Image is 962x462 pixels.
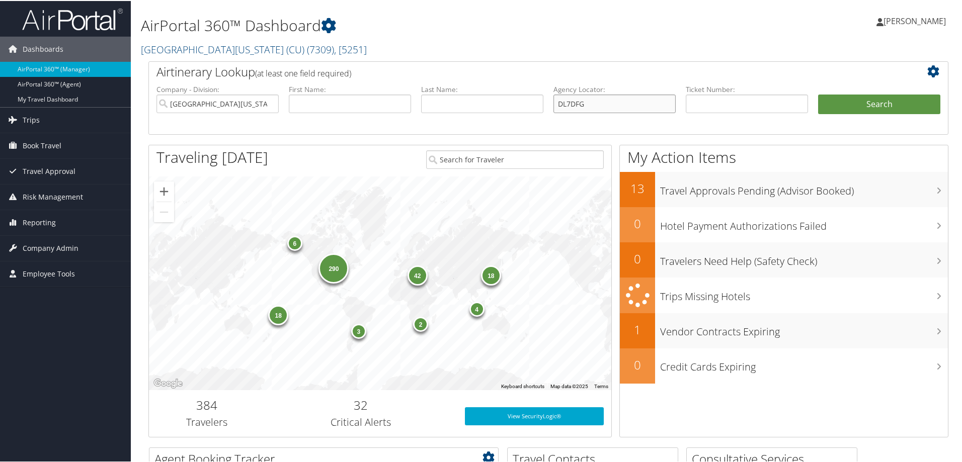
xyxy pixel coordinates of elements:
span: , [ 5251 ] [334,42,367,55]
button: Zoom in [154,180,174,201]
div: 3 [351,323,366,338]
span: Book Travel [23,132,61,157]
button: Keyboard shortcuts [501,382,544,389]
div: 4 [469,300,484,315]
span: Dashboards [23,36,63,61]
a: 0Credit Cards Expiring [620,347,948,383]
h1: My Action Items [620,146,948,167]
h2: 0 [620,214,655,231]
a: 0Hotel Payment Authorizations Failed [620,206,948,241]
span: Company Admin [23,235,78,260]
a: Terms (opens in new tab) [594,383,608,388]
a: Open this area in Google Maps (opens a new window) [151,376,185,389]
span: Trips [23,107,40,132]
div: 42 [407,264,427,284]
button: Zoom out [154,201,174,221]
h3: Travelers [156,414,257,428]
span: ( 7309 ) [307,42,334,55]
label: Last Name: [421,83,543,94]
h2: 32 [272,396,450,413]
img: Google [151,376,185,389]
span: Employee Tools [23,260,75,286]
span: Travel Approval [23,158,75,183]
label: Ticket Number: [686,83,808,94]
a: 0Travelers Need Help (Safety Check) [620,241,948,276]
label: First Name: [289,83,411,94]
h3: Critical Alerts [272,414,450,428]
span: (at least one field required) [255,67,351,78]
h2: 0 [620,249,655,266]
h3: Hotel Payment Authorizations Failed [660,213,948,232]
a: Trips Missing Hotels [620,276,948,312]
div: 2 [413,315,428,330]
h2: 0 [620,355,655,373]
h2: 13 [620,179,655,196]
span: [PERSON_NAME] [884,15,946,26]
a: [GEOGRAPHIC_DATA][US_STATE] (CU) [141,42,367,55]
div: 18 [480,264,501,285]
a: 13Travel Approvals Pending (Advisor Booked) [620,171,948,206]
span: Reporting [23,209,56,234]
label: Agency Locator: [553,83,676,94]
div: 290 [318,252,349,283]
h3: Credit Cards Expiring [660,354,948,373]
label: Company - Division: [156,83,279,94]
div: 6 [287,235,302,250]
h2: Airtinerary Lookup [156,62,874,79]
h1: Traveling [DATE] [156,146,268,167]
a: 1Vendor Contracts Expiring [620,312,948,347]
button: Search [818,94,940,114]
span: Risk Management [23,183,83,209]
span: Map data ©2025 [550,383,588,388]
input: Search for Traveler [426,149,604,168]
h3: Vendor Contracts Expiring [660,319,948,338]
h3: Trips Missing Hotels [660,284,948,303]
h2: 1 [620,320,655,337]
h2: 384 [156,396,257,413]
h3: Travelers Need Help (Safety Check) [660,248,948,267]
a: View SecurityLogic® [465,406,604,424]
h3: Travel Approvals Pending (Advisor Booked) [660,178,948,197]
img: airportal-logo.png [22,7,123,30]
a: [PERSON_NAME] [876,5,956,35]
div: 18 [268,304,288,324]
h1: AirPortal 360™ Dashboard [141,14,684,35]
